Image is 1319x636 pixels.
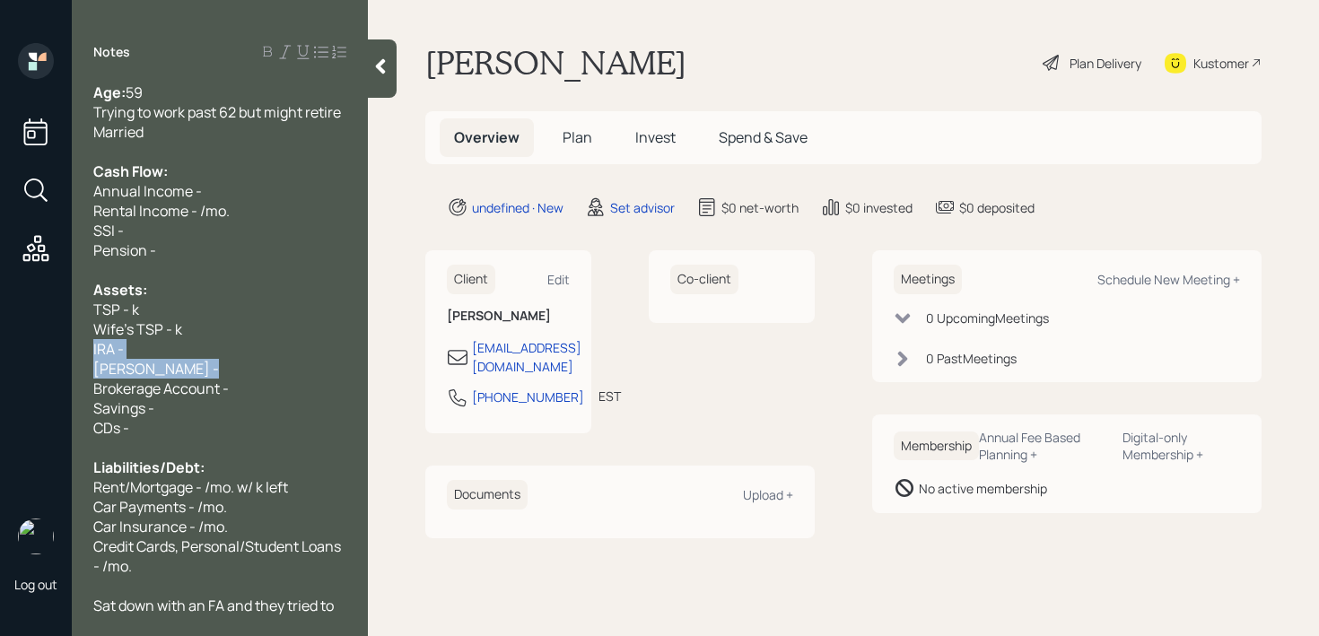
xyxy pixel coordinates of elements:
div: EST [598,387,621,405]
h6: Documents [447,480,528,510]
div: undefined · New [472,198,563,217]
span: Plan [563,127,592,147]
span: Brokerage Account - [93,379,229,398]
div: Log out [14,576,57,593]
h6: Co-client [670,265,738,294]
h1: [PERSON_NAME] [425,43,686,83]
div: 0 Past Meeting s [926,349,1017,368]
h6: Membership [894,431,979,461]
span: Credit Cards, Personal/Student Loans - /mo. [93,536,344,576]
div: $0 deposited [959,198,1035,217]
div: $0 net-worth [721,198,799,217]
span: 59 [126,83,143,102]
div: Kustomer [1193,54,1249,73]
span: Rental Income - /mo. [93,201,230,221]
div: Annual Fee Based Planning + [979,429,1108,463]
div: Schedule New Meeting + [1097,271,1240,288]
span: Invest [635,127,676,147]
div: [PHONE_NUMBER] [472,388,584,406]
span: Pension - [93,240,156,260]
h6: Meetings [894,265,962,294]
span: CDs - [93,418,129,438]
span: Car Payments - /mo. [93,497,227,517]
h6: Client [447,265,495,294]
h6: [PERSON_NAME] [447,309,570,324]
span: Age: [93,83,126,102]
div: Set advisor [610,198,675,217]
span: SSI - [93,221,124,240]
div: Upload + [743,486,793,503]
span: Annual Income - [93,181,202,201]
span: Married [93,122,144,142]
span: Savings - [93,398,154,418]
span: TSP - k [93,300,139,319]
span: Overview [454,127,520,147]
div: 0 Upcoming Meeting s [926,309,1049,327]
span: Liabilities/Debt: [93,457,205,477]
div: Digital-only Membership + [1122,429,1240,463]
span: Rent/Mortgage - /mo. w/ k left [93,477,288,497]
span: IRA - [93,339,124,359]
span: Spend & Save [719,127,808,147]
span: Car Insurance - /mo. [93,517,228,536]
div: $0 invested [845,198,913,217]
label: Notes [93,43,130,61]
div: Plan Delivery [1070,54,1141,73]
span: Trying to work past 62 but might retire [93,102,341,122]
div: Edit [547,271,570,288]
span: Wife's TSP - k [93,319,182,339]
span: [PERSON_NAME] - [93,359,219,379]
span: Cash Flow: [93,161,168,181]
span: Assets: [93,280,147,300]
img: retirable_logo.png [18,518,54,554]
div: No active membership [919,479,1047,498]
div: [EMAIL_ADDRESS][DOMAIN_NAME] [472,338,581,376]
